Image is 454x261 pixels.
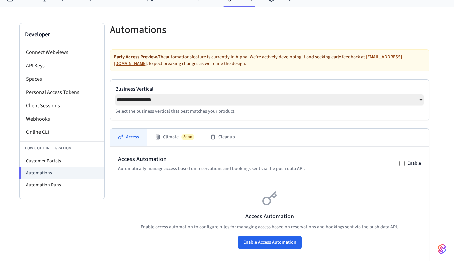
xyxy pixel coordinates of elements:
[20,59,104,72] li: API Keys
[407,160,421,167] label: Enable
[115,108,424,115] p: Select the business vertical that best matches your product.
[238,236,302,249] button: Enable Access Automation
[20,155,104,167] li: Customer Portals
[147,129,202,146] button: ClimateSoon
[118,165,305,172] p: Automatically manage access based on reservations and bookings sent via the push data API.
[181,134,194,140] span: Soon
[114,54,402,67] a: [EMAIL_ADDRESS][DOMAIN_NAME]
[114,54,158,60] strong: Early Access Preview.
[118,224,421,230] p: Enable access automation to configure rules for managing access based on reservations and booking...
[438,244,446,254] img: SeamLogoGradient.69752ec5.svg
[25,30,99,39] h3: Developer
[20,46,104,59] li: Connect Webviews
[115,85,424,93] label: Business Vertical
[19,167,104,179] li: Automations
[118,212,421,221] h3: Access Automation
[202,129,243,146] button: Cleanup
[110,49,429,71] div: The automations feature is currently in Alpha. We're actively developing it and seeking early fee...
[20,99,104,112] li: Client Sessions
[20,126,104,139] li: Online CLI
[20,112,104,126] li: Webhooks
[20,86,104,99] li: Personal Access Tokens
[118,155,305,164] h2: Access Automation
[110,23,266,37] h5: Automations
[20,141,104,155] li: Low Code Integration
[110,129,147,146] button: Access
[20,179,104,191] li: Automation Runs
[20,72,104,86] li: Spaces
